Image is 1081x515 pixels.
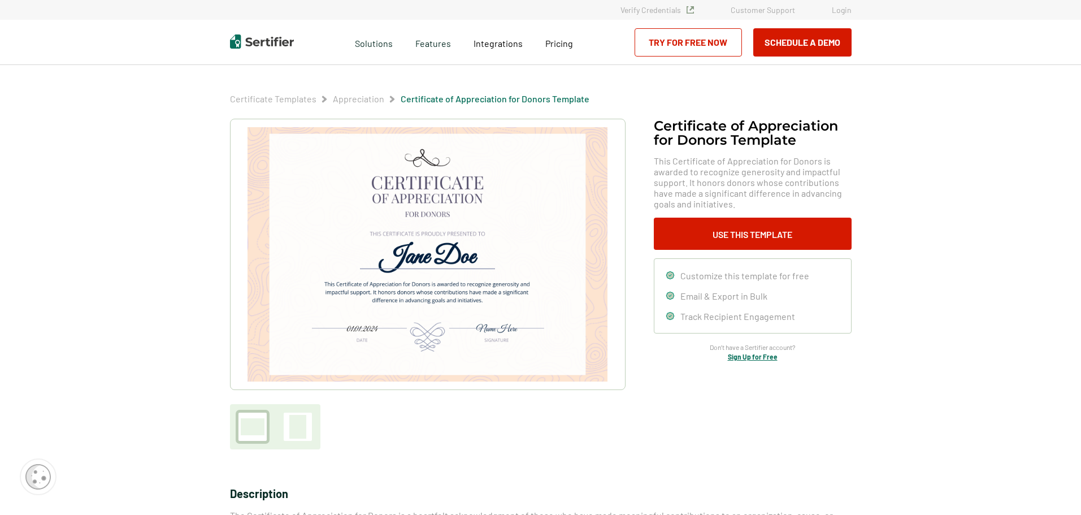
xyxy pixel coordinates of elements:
span: Integrations [474,38,523,49]
span: Certificate Templates [230,93,316,105]
span: Email & Export in Bulk [680,291,767,301]
img: Certificate of Appreciation for Donors​ Template [248,127,607,382]
span: Appreciation [333,93,384,105]
a: Certificate of Appreciation for Donors​ Template [401,93,589,104]
a: Try for Free Now [635,28,742,57]
img: Verified [687,6,694,14]
span: Don’t have a Sertifier account? [710,342,796,353]
iframe: Chat Widget [1024,461,1081,515]
h1: Certificate of Appreciation for Donors​ Template [654,119,852,147]
a: Integrations [474,35,523,49]
span: Solutions [355,35,393,49]
span: This Certificate of Appreciation for Donors is awarded to recognize generosity and impactful supp... [654,155,852,209]
button: Use This Template [654,218,852,250]
span: Track Recipient Engagement [680,311,795,322]
span: Certificate of Appreciation for Donors​ Template [401,93,589,105]
button: Schedule a Demo [753,28,852,57]
a: Login [832,5,852,15]
a: Verify Credentials [620,5,694,15]
a: Certificate Templates [230,93,316,104]
img: Cookie Popup Icon [25,464,51,490]
div: Breadcrumb [230,93,589,105]
span: Features [415,35,451,49]
a: Sign Up for Free [728,353,778,361]
span: Customize this template for free [680,270,809,281]
span: Pricing [545,38,573,49]
img: Sertifier | Digital Credentialing Platform [230,34,294,49]
a: Pricing [545,35,573,49]
a: Customer Support [731,5,795,15]
span: Description [230,487,288,500]
a: Appreciation [333,93,384,104]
